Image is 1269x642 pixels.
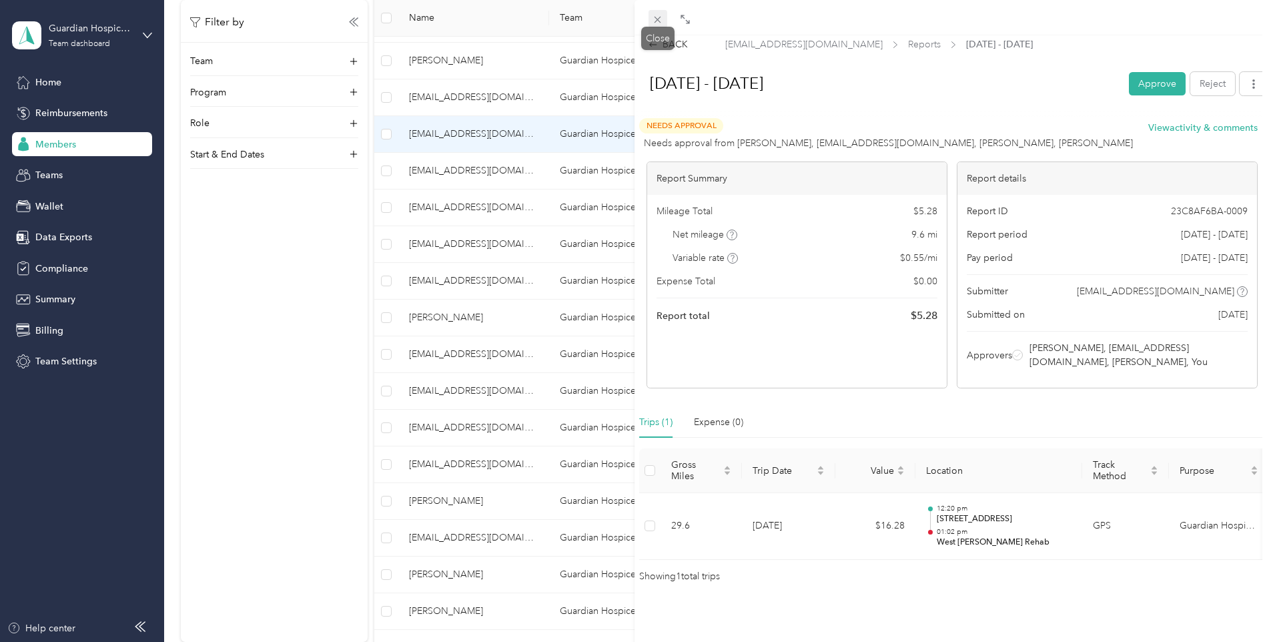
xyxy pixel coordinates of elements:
[636,67,1120,99] h1: Sep 28 - Oct 4, 2025
[1218,308,1248,322] span: [DATE]
[639,118,723,133] span: Needs Approval
[1181,228,1248,242] span: [DATE] - [DATE]
[967,348,1012,362] span: Approvers
[657,274,715,288] span: Expense Total
[725,37,883,51] span: [EMAIL_ADDRESS][DOMAIN_NAME]
[1082,448,1169,493] th: Track Method
[835,448,915,493] th: Value
[1093,459,1148,482] span: Track Method
[657,204,713,218] span: Mileage Total
[937,537,1072,549] p: West [PERSON_NAME] Rehab
[1129,72,1186,95] button: Approve
[1250,464,1258,472] span: caret-up
[911,228,937,242] span: 9.6 mi
[913,204,937,218] span: $ 5.28
[817,469,825,477] span: caret-down
[753,465,814,476] span: Trip Date
[644,136,1133,150] span: Needs approval from [PERSON_NAME], [EMAIL_ADDRESS][DOMAIN_NAME], [PERSON_NAME], [PERSON_NAME]
[742,448,835,493] th: Trip Date
[723,464,731,472] span: caret-up
[937,504,1072,513] p: 12:20 pm
[1181,251,1248,265] span: [DATE] - [DATE]
[957,162,1257,195] div: Report details
[1171,204,1248,218] span: 23C8AF6BA-0009
[1250,469,1258,477] span: caret-down
[673,251,738,265] span: Variable rate
[966,37,1033,51] span: [DATE] - [DATE]
[1190,72,1235,95] button: Reject
[1194,567,1269,642] iframe: Everlance-gr Chat Button Frame
[937,527,1072,537] p: 01:02 pm
[967,284,1008,298] span: Submitter
[967,228,1027,242] span: Report period
[897,469,905,477] span: caret-down
[694,415,743,430] div: Expense (0)
[661,493,742,560] td: 29.6
[1148,121,1258,135] button: Viewactivity & comments
[1077,284,1234,298] span: [EMAIL_ADDRESS][DOMAIN_NAME]
[897,464,905,472] span: caret-up
[937,513,1072,525] p: [STREET_ADDRESS]
[671,459,721,482] span: Gross Miles
[1150,469,1158,477] span: caret-down
[1150,464,1158,472] span: caret-up
[657,309,710,323] span: Report total
[639,569,720,584] span: Showing 1 total trips
[911,308,937,324] span: $ 5.28
[1169,493,1269,560] td: Guardian Hospice Care
[846,465,894,476] span: Value
[835,493,915,560] td: $16.28
[1180,465,1248,476] span: Purpose
[817,464,825,472] span: caret-up
[908,37,941,51] span: Reports
[913,274,937,288] span: $ 0.00
[647,162,947,195] div: Report Summary
[967,308,1025,322] span: Submitted on
[742,493,835,560] td: [DATE]
[900,251,937,265] span: $ 0.55 / mi
[1169,448,1269,493] th: Purpose
[1029,341,1245,369] span: [PERSON_NAME], [EMAIL_ADDRESS][DOMAIN_NAME], [PERSON_NAME], You
[661,448,742,493] th: Gross Miles
[673,228,737,242] span: Net mileage
[1082,493,1169,560] td: GPS
[641,27,675,50] div: Close
[967,204,1008,218] span: Report ID
[915,448,1082,493] th: Location
[723,469,731,477] span: caret-down
[639,415,673,430] div: Trips (1)
[967,251,1013,265] span: Pay period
